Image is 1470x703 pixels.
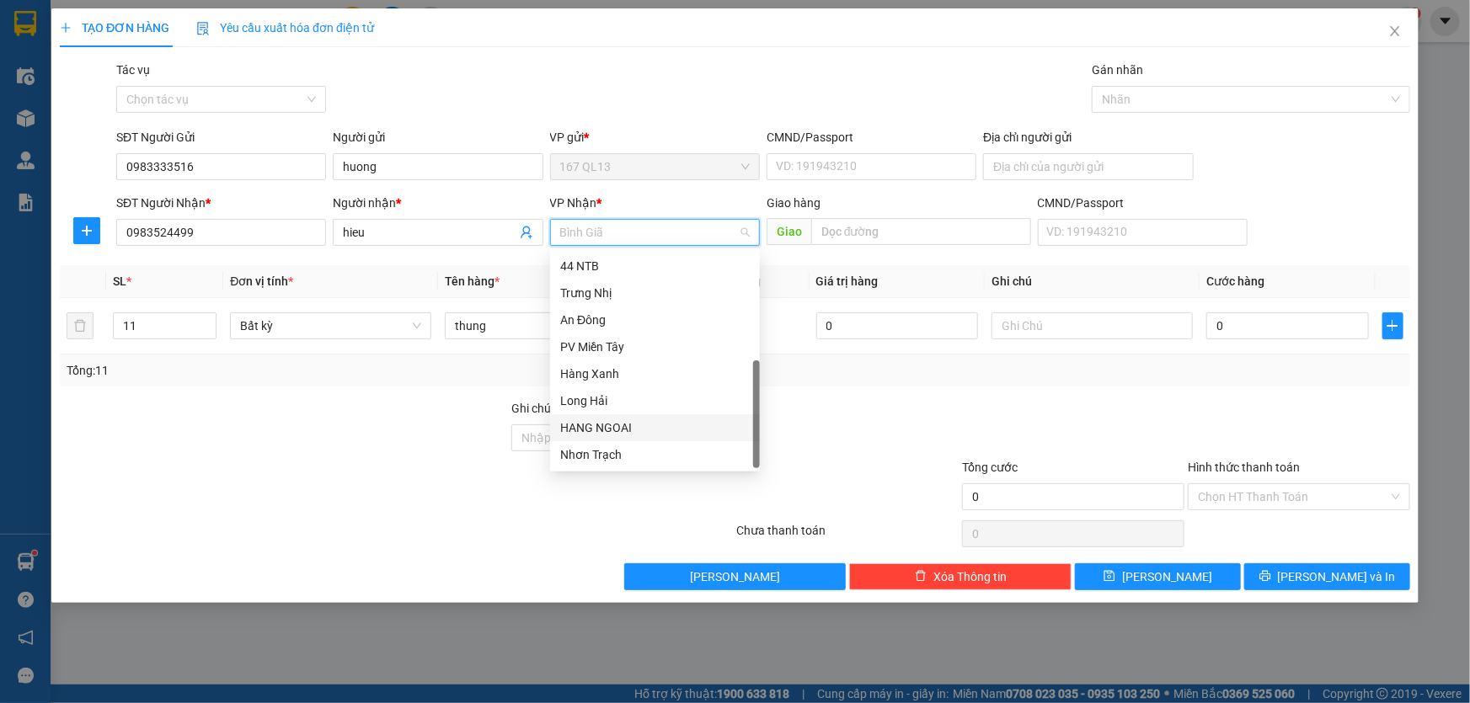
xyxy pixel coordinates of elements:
span: [PERSON_NAME] và In [1278,567,1396,586]
input: 0 [816,312,979,339]
input: Dọc đường [811,218,1031,245]
span: plus [60,22,72,34]
span: Bình Giã [560,220,750,245]
img: icon [196,22,210,35]
span: [PERSON_NAME] [690,567,780,586]
div: Tên hàng: kien den ( : 1 ) [14,122,262,143]
span: SL [186,120,209,144]
div: An Đông [550,306,760,333]
span: C : [142,93,155,110]
span: Cước hàng [1206,274,1264,288]
div: 167 QL13 [14,14,132,35]
span: TẠO ĐƠN HÀNG [60,21,169,35]
button: delete [67,312,94,339]
div: 44 NTB [550,253,760,280]
button: Close [1371,8,1419,56]
div: VP gửi [550,128,760,146]
span: Tên hàng [445,274,500,288]
div: Chưa thanh toán [735,521,961,551]
span: Nhận: [144,16,184,34]
div: Trưng Nhị [560,284,750,302]
div: CMND/Passport [767,128,976,146]
span: Xóa Thông tin [933,567,1007,586]
div: Người gửi [333,128,543,146]
div: đức [14,35,132,55]
div: Long Hải [550,387,760,414]
button: plus [1382,312,1403,339]
button: [PERSON_NAME] [624,563,847,590]
span: delete [915,570,927,583]
div: Nhơn Trạch [550,441,760,468]
span: save [1104,570,1115,583]
div: HANG NGOAI [560,418,750,437]
span: SL [113,274,126,288]
input: VD: Bàn, Ghế [445,312,646,339]
span: user-add [520,226,533,239]
div: PV Miền Tây [560,338,750,356]
div: Người nhận [333,194,543,212]
div: Trưng Nhị [550,280,760,306]
span: [PERSON_NAME] [1122,567,1212,586]
div: SĐT Người Nhận [116,194,326,212]
th: Ghi chú [985,265,1200,298]
label: Gán nhãn [1092,63,1143,77]
input: Địa chỉ của người gửi [983,153,1193,180]
div: PV Miền Tây [550,333,760,360]
div: Thu [144,35,262,55]
span: Bất kỳ [240,313,421,338]
span: plus [74,224,99,237]
input: Ghi chú đơn hàng [511,424,734,451]
div: 0352763163 [14,55,132,78]
span: VP Nhận [550,196,597,210]
div: HANG NGOAI [550,414,760,441]
span: Giá trị hàng [816,274,879,288]
div: 44 NTB [560,257,750,275]
div: 40.000 [142,88,264,112]
div: Hàng Xanh [550,360,760,387]
label: Hình thức thanh toán [1188,461,1300,474]
div: Địa chỉ người gửi [983,128,1193,146]
div: 0387686525 [144,55,262,78]
div: Hàng Xanh [560,365,750,383]
input: Ghi Chú [992,312,1193,339]
button: printer[PERSON_NAME] và In [1244,563,1410,590]
div: Nhơn Trạch [560,445,750,464]
label: Tác vụ [116,63,150,77]
span: Tổng cước [962,461,1018,474]
div: Long Hải [560,391,750,410]
span: Giao [767,218,811,245]
button: save[PERSON_NAME] [1075,563,1241,590]
span: plus [1383,319,1403,333]
div: An Đông [560,311,750,329]
span: Yêu cầu xuất hóa đơn điện tử [196,21,374,35]
div: Long Hải [144,14,262,35]
span: printer [1259,570,1271,583]
div: Tổng: 11 [67,361,568,380]
span: Giao hàng [767,196,821,210]
span: Đơn vị tính [230,274,293,288]
div: SĐT Người Gửi [116,128,326,146]
span: 167 QL13 [560,154,750,179]
div: CMND/Passport [1038,194,1248,212]
span: close [1388,24,1402,38]
button: deleteXóa Thông tin [849,563,1072,590]
label: Ghi chú đơn hàng [511,402,604,415]
span: Gửi: [14,16,40,34]
button: plus [73,217,100,244]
